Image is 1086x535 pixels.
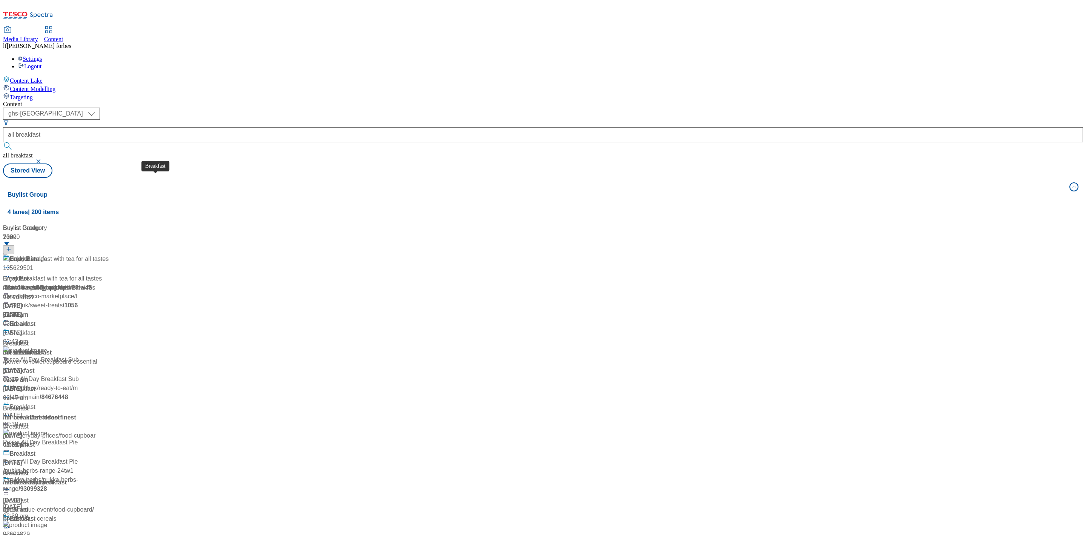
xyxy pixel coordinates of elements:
a: Content Modelling [3,84,1083,93]
div: 02:47 am [3,393,97,402]
span: all breakfast [3,152,33,159]
span: Media Library [3,36,38,42]
button: Stored View [3,163,52,178]
a: Targeting [3,93,1083,101]
div: [DATE] [3,310,97,319]
button: Buylist Group4 lanes| 200 items [3,178,1083,220]
div: Buylist Group4 lanes| 200 items [3,220,1083,507]
span: / breakfast [3,284,95,300]
span: 4 lanes | 200 items [8,209,59,215]
a: Content [44,27,63,43]
a: Content Lake [3,76,1083,84]
div: Breakfast [10,328,35,338]
a: Logout [18,63,41,69]
div: 03:21 am [3,319,97,328]
span: / breakfast [3,506,94,522]
span: [PERSON_NAME] forbes [7,43,71,49]
div: Breakfast [3,496,29,505]
span: lf [3,43,7,49]
span: / 21tw36-nestle_breakfast [3,284,71,291]
h4: Buylist Group [8,190,1065,199]
input: Search [3,127,1083,142]
span: / food-cupboard [52,506,92,513]
span: / breakfast [6,367,35,374]
div: Breakfast [3,422,29,431]
div: Content [3,101,1083,108]
span: / breakfast [6,441,35,448]
span: Content Lake [10,77,43,84]
div: [DATE] [3,384,97,393]
svg: Search Filters [3,120,9,126]
div: Breakfast [3,274,29,283]
div: Breakfast [10,476,35,486]
span: / great-value-event [3,506,52,513]
div: 11:24 am [3,467,97,476]
div: Breakfast [10,254,35,264]
span: Targeting [10,94,33,100]
span: / food-cupboard [3,432,95,448]
span: / low-everyday-prices [3,432,58,439]
span: Content Modelling [10,86,55,92]
span: / breakfast [5,293,33,300]
span: Content [44,36,63,42]
span: / cupboard-essentials [3,358,97,374]
a: Settings [18,56,42,62]
a: Media Library [3,27,38,43]
div: Breakfast [3,348,29,357]
div: [DATE] [3,458,97,467]
div: Breakfast [10,402,35,412]
span: / power-to-lower [3,358,44,365]
div: Buylist Category [3,224,97,233]
div: 1082 [3,233,97,242]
